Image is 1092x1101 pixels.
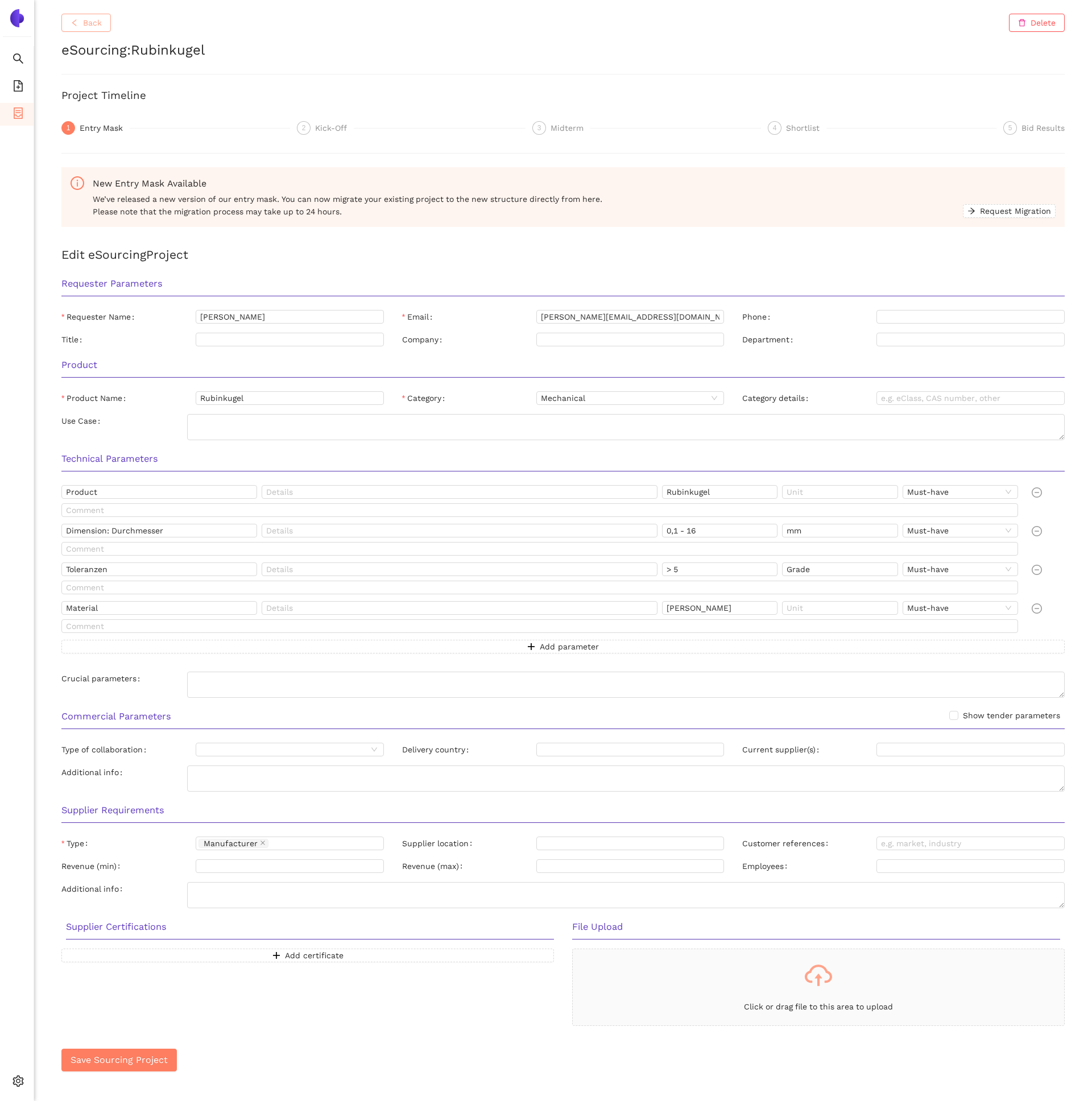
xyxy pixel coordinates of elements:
[1032,603,1042,614] span: minus-circle
[61,121,290,135] div: 1Entry Mask
[1031,16,1056,29] span: Delete
[61,41,1065,60] h2: eSourcing : Rubinkugel
[61,88,1065,103] h3: Project Timeline
[876,837,1065,850] input: Customer references
[61,452,1065,466] h3: Technical Parameters
[742,391,813,405] label: Category details
[262,601,657,615] input: Details
[196,391,384,405] input: Product Name
[302,124,306,132] span: 2
[61,562,257,576] input: Name
[876,310,1065,324] input: Phone
[1021,123,1065,133] span: Bid Results
[80,121,130,135] div: Entry Mask
[61,14,111,32] button: leftBack
[742,837,833,850] label: Customer references
[61,524,257,537] input: Name
[93,176,1056,191] div: New Entry Mask Available
[196,310,384,324] input: Requester Name
[61,333,86,346] label: Title
[61,503,1018,517] input: Comment
[61,358,1065,372] h3: Product
[805,962,832,989] span: cloud-upload
[187,672,1065,698] textarea: Crucial parameters
[541,392,720,404] span: Mechanical
[8,9,26,27] img: Logo
[61,391,130,405] label: Product Name
[61,414,105,428] label: Use Case
[13,49,24,72] span: search
[572,920,1060,934] h3: File Upload
[187,882,1065,908] textarea: Additional info
[876,333,1065,346] input: Department
[61,485,257,499] input: Name
[1032,526,1042,536] span: minus-circle
[402,837,477,850] label: Supplier location
[61,276,1065,291] h3: Requester Parameters
[540,640,599,653] span: Add parameter
[1032,565,1042,575] span: minus-circle
[262,562,657,576] input: Details
[61,709,1065,724] h3: Commercial Parameters
[187,765,1065,792] textarea: Additional info
[61,837,92,850] label: Type
[1009,14,1065,32] button: deleteDelete
[71,176,84,190] span: info-circle
[285,949,344,962] span: Add certificate
[662,562,777,576] input: Value
[876,391,1065,405] input: Category details
[963,204,1056,218] button: arrow-rightRequest Migration
[402,310,437,324] label: Email
[61,803,1065,818] h3: Supplier Requirements
[742,859,792,873] label: Employees
[573,1000,1064,1013] p: Click or drag file to this area to upload
[773,124,777,132] span: 4
[1032,487,1042,498] span: minus-circle
[61,672,144,685] label: Crucial parameters
[782,485,897,499] input: Unit
[537,124,541,132] span: 3
[782,524,897,537] input: Unit
[573,949,1064,1025] span: cloud-uploadClick or drag file to this area to upload
[662,601,777,615] input: Value
[13,1071,24,1094] span: setting
[967,207,975,216] span: arrow-right
[61,542,1018,556] input: Comment
[61,743,151,756] label: Type of collaboration
[262,524,657,537] input: Details
[13,76,24,99] span: file-add
[536,859,725,873] input: Revenue (max)
[551,121,590,135] div: Midterm
[536,333,725,346] input: Company
[67,124,71,132] span: 1
[83,16,102,29] span: Back
[742,333,797,346] label: Department
[782,601,897,615] input: Unit
[196,859,384,873] input: Revenue (min)
[61,245,1065,264] h2: Edit eSourcing Project
[1018,19,1026,28] span: delete
[402,391,449,405] label: Category
[315,121,354,135] div: Kick-Off
[958,709,1065,722] span: Show tender parameters
[198,839,268,848] span: Manufacturer
[61,882,127,896] label: Additional info
[907,602,1014,614] span: Must-have
[61,581,1018,594] input: Comment
[662,524,777,537] input: Value
[786,121,826,135] div: Shortlist
[907,524,1014,537] span: Must-have
[907,486,1014,498] span: Must-have
[876,859,1065,873] input: Employees
[662,485,777,499] input: Value
[536,310,725,324] input: Email
[61,765,127,779] label: Additional info
[13,104,24,126] span: container
[402,743,473,756] label: Delivery country
[402,333,446,346] label: Company
[61,1049,177,1071] button: Save Sourcing Project
[1008,124,1012,132] span: 5
[907,563,1014,576] span: Must-have
[61,949,554,962] button: plusAdd certificate
[61,859,125,873] label: Revenue (min)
